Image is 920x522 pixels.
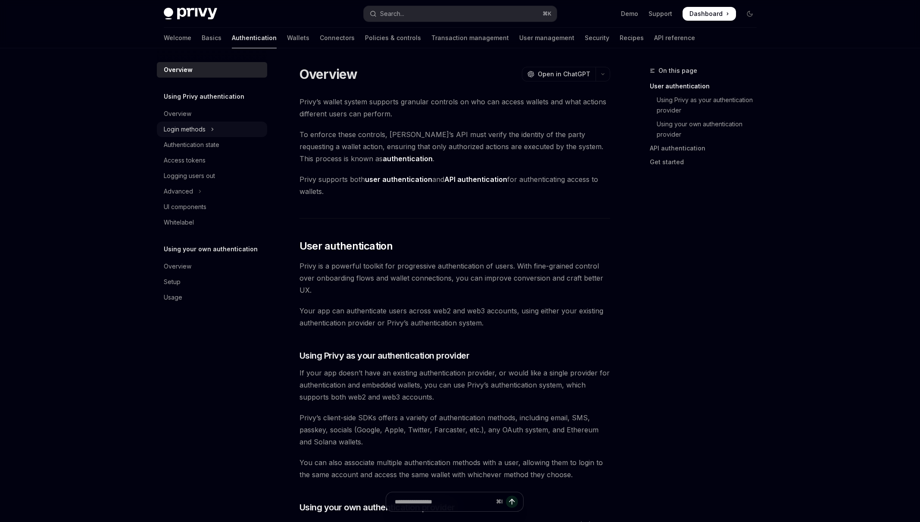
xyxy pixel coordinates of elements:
span: Privy supports both and for authenticating access to wallets. [299,173,610,197]
span: Privy’s client-side SDKs offers a variety of authentication methods, including email, SMS, passke... [299,412,610,448]
span: Privy’s wallet system supports granular controls on who can access wallets and what actions diffe... [299,96,610,120]
a: Overview [157,106,267,122]
a: Usage [157,290,267,305]
div: Search... [380,9,404,19]
span: Using Privy as your authentication provider [299,350,470,362]
a: Whitelabel [157,215,267,230]
a: Using your own authentication provider [650,117,764,141]
h5: Using Privy authentication [164,91,244,102]
a: Access tokens [157,153,267,168]
span: If your app doesn’t have an existing authentication provider, or would like a single provider for... [299,367,610,403]
span: You can also associate multiple authentication methods with a user, allowing them to login to the... [299,456,610,481]
button: Open search [364,6,557,22]
span: Your app can authenticate users across web2 and web3 accounts, using either your existing authent... [299,305,610,329]
a: Recipes [620,28,644,48]
h1: Overview [299,66,358,82]
a: Demo [621,9,638,18]
span: ⌘ K [543,10,552,17]
a: Transaction management [431,28,509,48]
strong: authentication [383,154,433,163]
div: Setup [164,277,181,287]
a: User management [519,28,574,48]
span: To enforce these controls, [PERSON_NAME]’s API must verify the identity of the party requesting a... [299,128,610,165]
span: Privy is a powerful toolkit for progressive authentication of users. With fine-grained control ov... [299,260,610,296]
h5: Using your own authentication [164,244,258,254]
strong: API authentication [444,175,507,184]
a: UI components [157,199,267,215]
span: On this page [658,66,697,76]
img: dark logo [164,8,217,20]
a: Security [585,28,609,48]
div: Whitelabel [164,217,194,228]
a: Authentication state [157,137,267,153]
span: User authentication [299,239,393,253]
div: Authentication state [164,140,219,150]
button: Send message [506,496,518,508]
a: User authentication [650,79,764,93]
a: Support [649,9,672,18]
div: Login methods [164,124,206,134]
a: API reference [654,28,695,48]
div: Logging users out [164,171,215,181]
a: Logging users out [157,168,267,184]
div: Overview [164,109,191,119]
a: API authentication [650,141,764,155]
span: Dashboard [689,9,723,18]
a: Wallets [287,28,309,48]
button: Toggle dark mode [743,7,757,21]
button: Toggle Login methods section [157,122,267,137]
a: Authentication [232,28,277,48]
div: UI components [164,202,206,212]
div: Access tokens [164,155,206,166]
a: Basics [202,28,221,48]
strong: user authentication [365,175,432,184]
a: Using Privy as your authentication provider [650,93,764,117]
a: Policies & controls [365,28,421,48]
a: Overview [157,62,267,78]
button: Toggle Advanced section [157,184,267,199]
a: Overview [157,259,267,274]
a: Connectors [320,28,355,48]
button: Open in ChatGPT [522,67,596,81]
div: Overview [164,65,193,75]
div: Advanced [164,186,193,197]
a: Welcome [164,28,191,48]
div: Overview [164,261,191,272]
a: Setup [157,274,267,290]
a: Get started [650,155,764,169]
div: Usage [164,292,182,303]
input: Ask a question... [395,492,493,511]
span: Open in ChatGPT [538,70,590,78]
a: Dashboard [683,7,736,21]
